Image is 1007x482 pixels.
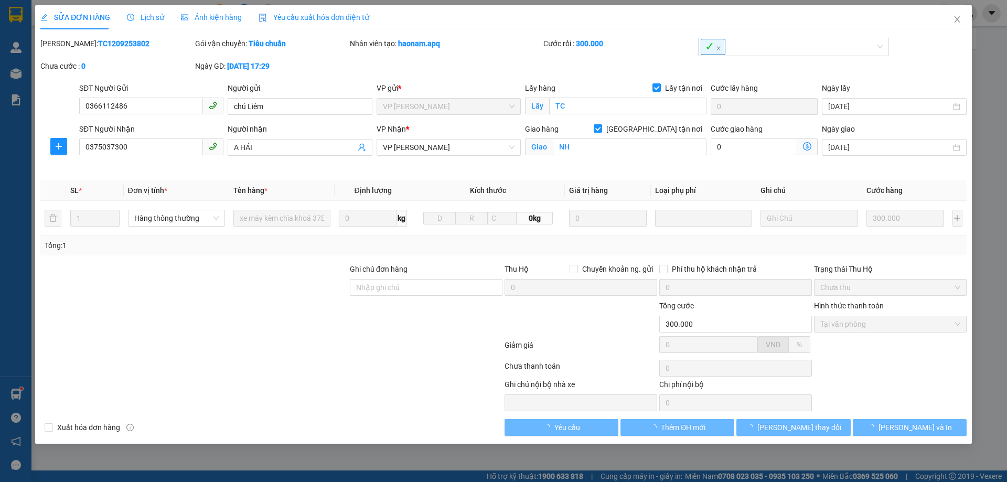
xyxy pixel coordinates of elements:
[517,212,552,224] span: 0kg
[879,422,952,433] span: [PERSON_NAME] và In
[358,143,366,152] span: user-add
[953,15,961,24] span: close
[70,186,79,195] span: SL
[736,419,850,436] button: [PERSON_NAME] thay đổi
[867,424,879,431] span: loading
[942,5,972,35] button: Close
[504,360,658,379] div: Chưa thanh toán
[701,39,725,55] span: ✓
[668,263,761,275] span: Phí thu hộ khách nhận trả
[576,39,603,48] b: 300.000
[822,125,855,133] label: Ngày giao
[128,186,167,195] span: Đơn vị tính
[711,98,818,115] input: Cước lấy hàng
[578,263,657,275] span: Chuyển khoản ng. gửi
[377,125,406,133] span: VP Nhận
[525,84,555,92] span: Lấy hàng
[661,422,705,433] span: Thêm ĐH mới
[620,419,734,436] button: Thêm ĐH mới
[40,60,193,72] div: Chưa cước :
[822,84,850,92] label: Ngày lấy
[659,379,812,394] div: Chi phí nội bộ
[134,210,219,226] span: Hàng thông thường
[651,180,756,201] th: Loại phụ phí
[661,82,706,94] span: Lấy tận nơi
[853,419,967,436] button: [PERSON_NAME] và In
[40,38,193,49] div: [PERSON_NAME]:
[195,60,348,72] div: Ngày GD:
[455,212,488,224] input: R
[569,210,647,227] input: 0
[383,99,515,114] span: VP THANH CHƯƠNG
[79,82,223,94] div: SĐT Người Gửi
[602,123,706,135] span: [GEOGRAPHIC_DATA] tận nơi
[227,62,270,70] b: [DATE] 17:29
[505,379,657,394] div: Ghi chú nội bộ nhà xe
[569,186,608,195] span: Giá trị hàng
[40,14,48,21] span: edit
[397,210,407,227] span: kg
[549,98,706,114] input: Lấy tận nơi
[209,142,217,151] span: phone
[228,123,372,135] div: Người nhận
[797,340,802,349] span: %
[45,240,389,251] div: Tổng: 1
[711,84,758,92] label: Cước lấy hàng
[195,38,348,49] div: Gói vận chuyển:
[259,13,369,22] span: Yêu cầu xuất hóa đơn điện tử
[649,424,661,431] span: loading
[487,212,517,224] input: C
[525,138,553,155] span: Giao
[350,265,408,273] label: Ghi chú đơn hàng
[354,186,391,195] span: Định lượng
[659,302,694,310] span: Tổng cước
[79,123,223,135] div: SĐT Người Nhận
[525,98,549,114] span: Lấy
[525,125,559,133] span: Giao hàng
[209,101,217,110] span: phone
[350,279,502,296] input: Ghi chú đơn hàng
[228,82,372,94] div: Người gửi
[828,101,950,112] input: Ngày lấy
[233,186,267,195] span: Tên hàng
[952,210,962,227] button: plus
[505,265,529,273] span: Thu Hộ
[711,138,797,155] input: Cước giao hàng
[50,138,67,155] button: plus
[553,138,706,155] input: Giao tận nơi
[377,82,521,94] div: VP gửi
[53,422,124,433] span: Xuất hóa đơn hàng
[181,13,242,22] span: Ảnh kiện hàng
[45,210,61,227] button: delete
[828,142,950,153] input: Ngày giao
[423,212,456,224] input: D
[51,142,67,151] span: plus
[866,210,945,227] input: 0
[181,14,188,21] span: picture
[746,424,757,431] span: loading
[756,180,862,201] th: Ghi chú
[98,39,149,48] b: TC1209253802
[543,38,696,49] div: Cước rồi :
[803,142,811,151] span: dollar-circle
[40,13,110,22] span: SỬA ĐƠN HÀNG
[383,140,515,155] span: VP NGỌC HỒI
[81,62,85,70] b: 0
[249,39,286,48] b: Tiêu chuẩn
[814,302,884,310] label: Hình thức thanh toán
[504,339,658,358] div: Giảm giá
[505,419,618,436] button: Yêu cầu
[543,424,554,431] span: loading
[760,210,858,227] input: Ghi Chú
[398,39,440,48] b: haonam.apq
[470,186,506,195] span: Kích thước
[866,186,903,195] span: Cước hàng
[233,210,330,227] input: VD: Bàn, Ghế
[814,263,967,275] div: Trạng thái Thu Hộ
[350,38,541,49] div: Nhân viên tạo:
[127,14,134,21] span: clock-circle
[127,13,164,22] span: Lịch sử
[820,316,960,332] span: Tại văn phòng
[820,280,960,295] span: Chưa thu
[259,14,267,22] img: icon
